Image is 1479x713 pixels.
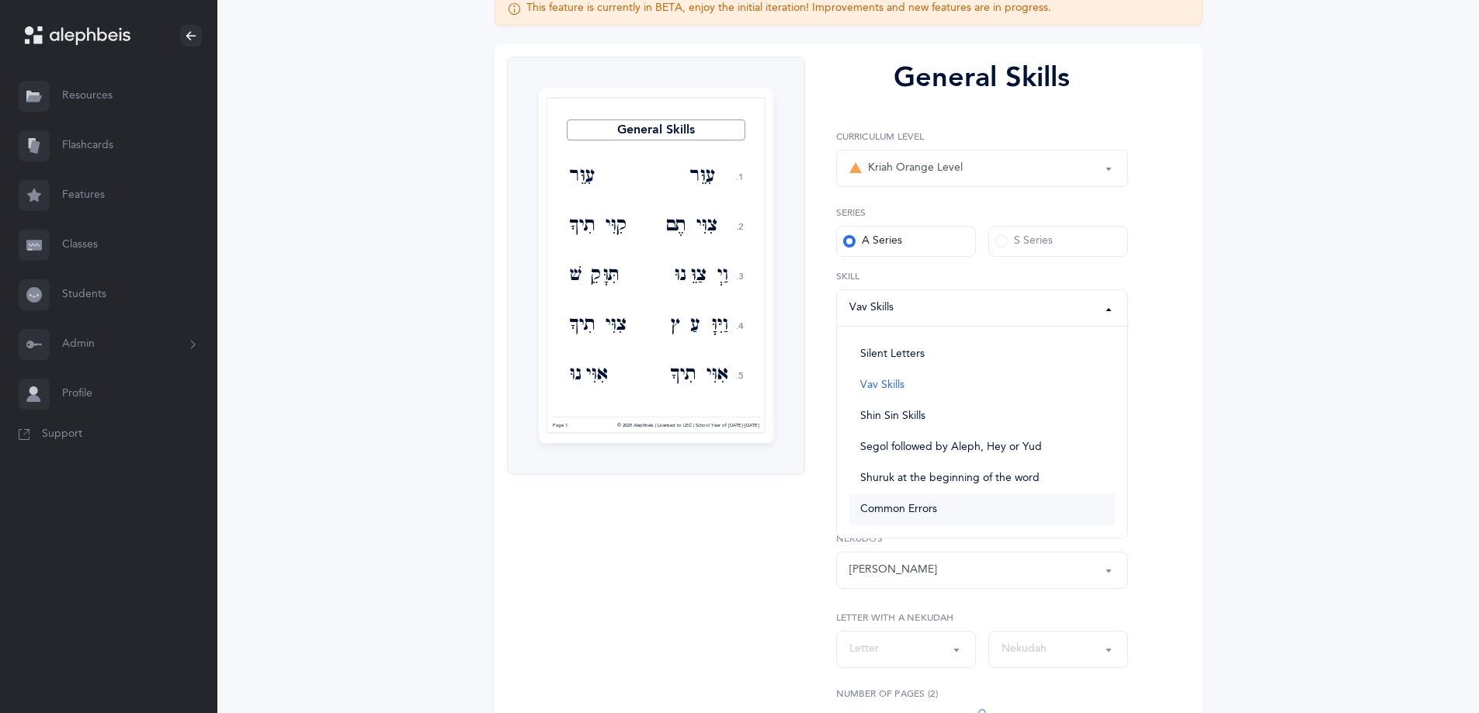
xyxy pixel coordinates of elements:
div: Nekudah [1002,641,1047,657]
label: Skill [836,269,1128,283]
div: General Skills [836,57,1128,99]
button: Letter [836,631,976,668]
label: Number of Pages (2) [836,687,1128,701]
span: Shuruk at the beginning of the word [860,472,1040,486]
label: Series [836,206,1128,220]
button: Any Nekudah [836,552,1128,589]
button: Kriah Orange Level [836,150,1128,187]
span: Vav Skills [860,379,904,393]
span: Support [42,427,82,442]
span: Silent Letters [860,348,925,362]
div: Kriah Orange Level [849,159,963,178]
button: Vav Skills [836,289,1128,327]
label: Curriculum Level [836,130,1128,144]
div: Vav Skills [849,299,894,316]
span: Common Errors [860,503,937,517]
div: S Series [995,234,1053,249]
div: Letter [849,641,879,657]
label: Nekudos [836,531,1128,545]
div: [PERSON_NAME] [849,562,937,578]
span: Segol followed by Aleph, Hey or Yud [860,441,1042,455]
span: Shin Sin Skills [860,410,925,424]
button: Nekudah [988,631,1128,668]
div: A Series [843,234,902,249]
div: This feature is currently in BETA, enjoy the initial iteration! Improvements and new features are... [526,1,1051,16]
label: Letter with a Nekudah [836,611,954,625]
